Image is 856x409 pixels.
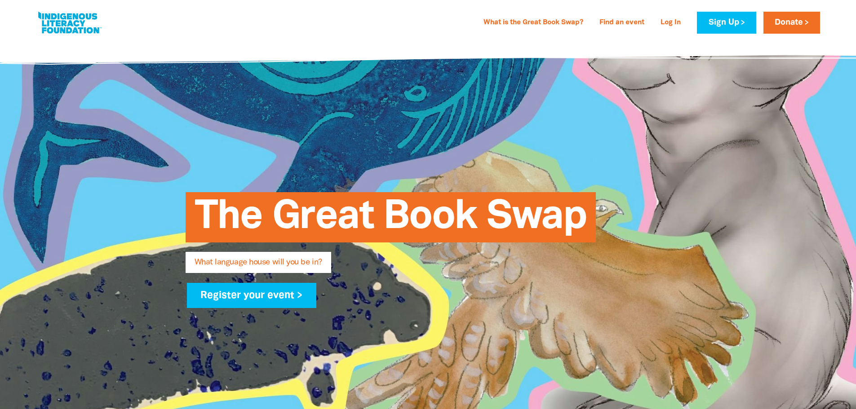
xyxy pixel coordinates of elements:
[195,259,322,273] span: What language house will you be in?
[195,199,587,242] span: The Great Book Swap
[478,16,589,30] a: What is the Great Book Swap?
[655,16,686,30] a: Log In
[187,283,317,308] a: Register your event >
[697,12,756,34] a: Sign Up
[763,12,820,34] a: Donate
[594,16,650,30] a: Find an event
